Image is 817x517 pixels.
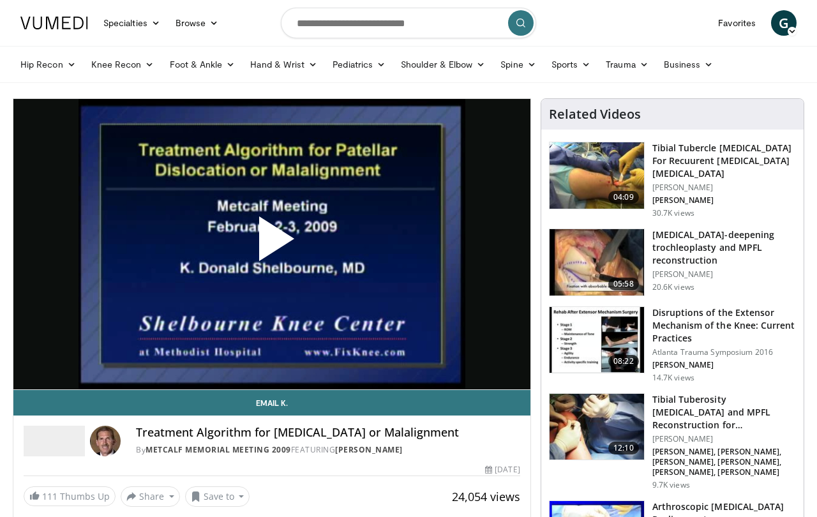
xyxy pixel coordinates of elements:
[24,486,116,506] a: 111 Thumbs Up
[598,52,656,77] a: Trauma
[652,142,796,180] h3: Tibial Tubercle [MEDICAL_DATA] For Recuurent [MEDICAL_DATA] [MEDICAL_DATA]
[243,52,325,77] a: Hand & Wrist
[652,434,796,444] p: [PERSON_NAME]
[485,464,520,476] div: [DATE]
[608,278,639,290] span: 05:58
[452,489,520,504] span: 24,054 views
[608,355,639,368] span: 08:22
[652,393,796,431] h3: Tibial Tuberosity [MEDICAL_DATA] and MPFL Reconstruction for Patellofemor…
[652,306,796,345] h3: Disruptions of the Extensor Mechanism of the Knee: Current Practices
[162,52,243,77] a: Foot & Ankle
[325,52,393,77] a: Pediatrics
[493,52,543,77] a: Spine
[550,229,644,296] img: XzOTlMlQSGUnbGTX4xMDoxOjB1O8AjAz_1.150x105_q85_crop-smart_upscale.jpg
[13,52,84,77] a: Hip Recon
[652,347,796,357] p: Atlanta Trauma Symposium 2016
[24,426,85,456] img: Metcalf Memorial Meeting 2009
[42,490,57,502] span: 111
[608,442,639,454] span: 12:10
[335,444,403,455] a: [PERSON_NAME]
[608,191,639,204] span: 04:09
[84,52,162,77] a: Knee Recon
[549,393,796,490] a: 12:10 Tibial Tuberosity [MEDICAL_DATA] and MPFL Reconstruction for Patellofemor… [PERSON_NAME] [P...
[656,52,721,77] a: Business
[652,373,694,383] p: 14.7K views
[550,142,644,209] img: O0cEsGv5RdudyPNn5hMDoxOjB1O5lLKx_1.150x105_q85_crop-smart_upscale.jpg
[544,52,599,77] a: Sports
[652,195,796,206] p: [PERSON_NAME]
[549,229,796,296] a: 05:58 [MEDICAL_DATA]-deepening trochleoplasty and MPFL reconstruction [PERSON_NAME] 20.6K views
[136,444,520,456] div: By FEATURING
[121,486,180,507] button: Share
[710,10,763,36] a: Favorites
[96,10,168,36] a: Specialties
[771,10,797,36] a: G
[652,360,796,370] p: [PERSON_NAME]
[90,426,121,456] img: Avatar
[393,52,493,77] a: Shoulder & Elbow
[157,181,387,306] button: Play Video
[13,390,530,416] a: Email K.
[549,306,796,383] a: 08:22 Disruptions of the Extensor Mechanism of the Knee: Current Practices Atlanta Trauma Symposi...
[652,208,694,218] p: 30.7K views
[652,447,796,477] p: [PERSON_NAME], [PERSON_NAME], [PERSON_NAME], [PERSON_NAME], [PERSON_NAME], [PERSON_NAME]
[652,183,796,193] p: [PERSON_NAME]
[652,229,796,267] h3: [MEDICAL_DATA]-deepening trochleoplasty and MPFL reconstruction
[185,486,250,507] button: Save to
[13,99,530,390] video-js: Video Player
[136,426,520,440] h4: Treatment Algorithm for [MEDICAL_DATA] or Malalignment
[168,10,227,36] a: Browse
[652,282,694,292] p: 20.6K views
[652,480,690,490] p: 9.7K views
[146,444,291,455] a: Metcalf Memorial Meeting 2009
[550,307,644,373] img: c329ce19-05ea-4e12-b583-111b1ee27852.150x105_q85_crop-smart_upscale.jpg
[549,142,796,218] a: 04:09 Tibial Tubercle [MEDICAL_DATA] For Recuurent [MEDICAL_DATA] [MEDICAL_DATA] [PERSON_NAME] [P...
[549,107,641,122] h4: Related Videos
[281,8,536,38] input: Search topics, interventions
[652,269,796,280] p: [PERSON_NAME]
[20,17,88,29] img: VuMedi Logo
[550,394,644,460] img: cab769df-a0f6-4752-92da-42e92bb4de9a.150x105_q85_crop-smart_upscale.jpg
